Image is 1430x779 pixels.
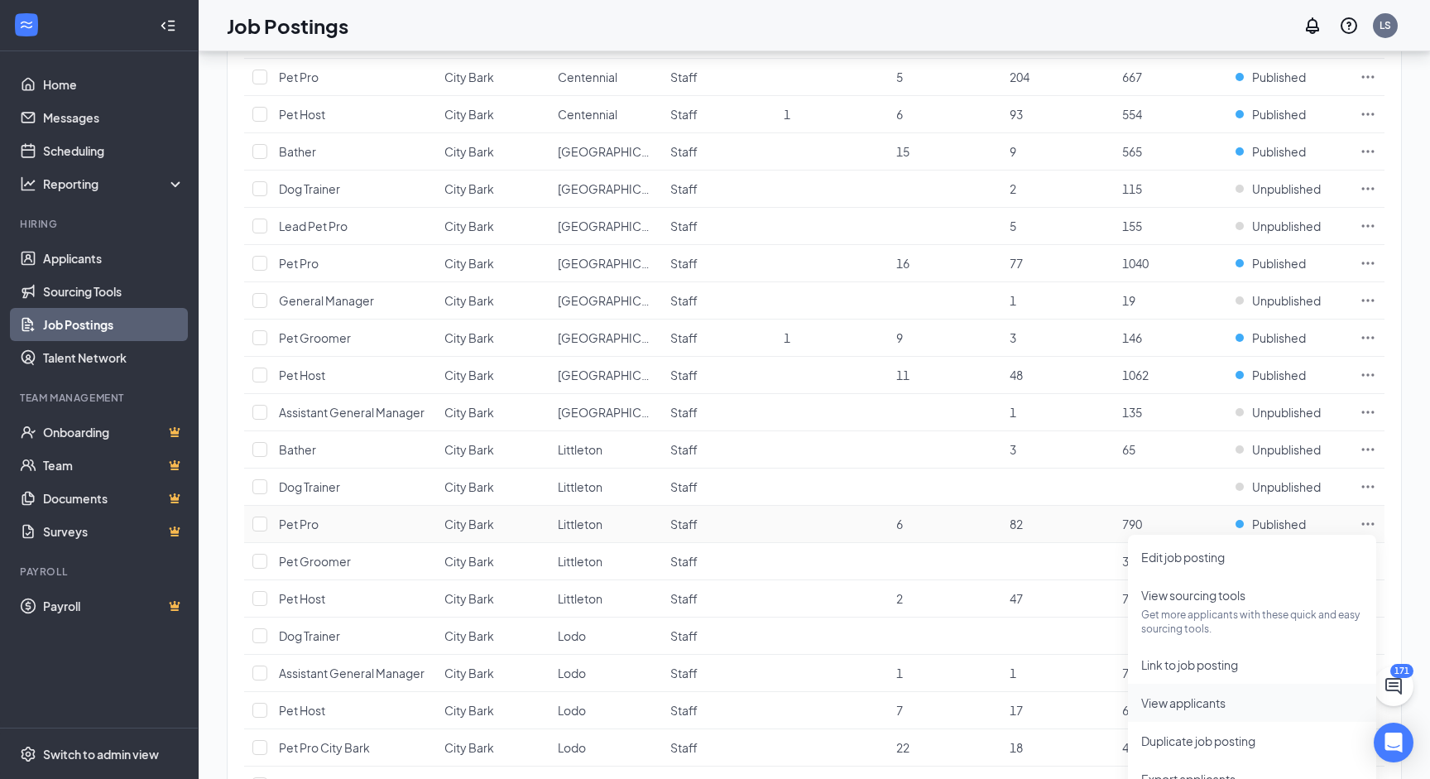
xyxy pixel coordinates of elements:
span: Staff [670,181,698,196]
td: Staff [662,96,775,133]
span: 77 [1010,256,1023,271]
td: City Bark [436,580,549,618]
span: Littleton [558,479,602,494]
td: Littleton [549,506,663,543]
svg: Ellipses [1360,69,1376,85]
span: Unpublished [1252,292,1321,309]
span: City Bark [444,703,494,718]
span: [GEOGRAPHIC_DATA] [558,181,679,196]
svg: Ellipses [1360,180,1376,197]
span: 1 [1010,405,1016,420]
span: Assistant General Manager [279,405,425,420]
span: Staff [670,479,698,494]
span: [GEOGRAPHIC_DATA] [558,256,679,271]
td: Staff [662,692,775,729]
a: TeamCrown [43,449,185,482]
div: Hiring [20,217,181,231]
span: Pet Host [279,107,325,122]
td: Lodo [549,618,663,655]
span: 2 [1010,181,1016,196]
td: Staff [662,245,775,282]
td: Staff [662,543,775,580]
td: Denver [549,357,663,394]
span: Bather [279,442,316,457]
span: Staff [670,554,698,569]
span: Littleton [558,591,602,606]
svg: Notifications [1303,16,1322,36]
span: 790 [1122,517,1142,531]
span: Staff [670,368,698,382]
div: Team Management [20,391,181,405]
span: 11 [896,368,909,382]
div: Switch to admin view [43,746,159,762]
span: Unpublished [1252,180,1321,197]
span: 1 [1010,293,1016,308]
td: Lodo [549,729,663,767]
td: Staff [662,320,775,357]
span: Published [1252,516,1306,532]
td: Lodo [549,692,663,729]
span: Staff [670,591,698,606]
span: Staff [670,405,698,420]
a: DocumentsCrown [43,482,185,515]
span: 1 [784,107,790,122]
span: 146 [1122,330,1142,345]
span: Duplicate job posting [1141,733,1255,748]
span: Pet Host [279,703,325,718]
span: 1 [896,666,903,680]
td: Centennial [549,96,663,133]
td: City Bark [436,506,549,543]
td: Denver [549,282,663,320]
span: City Bark [444,368,494,382]
span: Staff [670,740,698,755]
span: 18 [1010,740,1023,755]
td: Littleton [549,580,663,618]
span: Staff [670,442,698,457]
span: Staff [670,628,698,643]
span: Lodo [558,740,586,755]
span: [GEOGRAPHIC_DATA] [558,144,679,159]
span: Staff [670,219,698,233]
span: 9 [1010,144,1016,159]
span: Staff [670,70,698,84]
span: Staff [670,517,698,531]
span: Centennial [558,107,617,122]
span: Staff [670,293,698,308]
span: City Bark [444,107,494,122]
td: Staff [662,208,775,245]
td: Staff [662,729,775,767]
td: Denver [549,245,663,282]
span: Littleton [558,517,602,531]
td: City Bark [436,431,549,469]
span: Unpublished [1252,441,1321,458]
span: [GEOGRAPHIC_DATA] [558,368,679,382]
span: Pet Host [279,591,325,606]
svg: Ellipses [1360,404,1376,421]
td: Staff [662,282,775,320]
span: Assistant General Manager [279,666,425,680]
svg: Ellipses [1360,516,1376,532]
span: 93 [1010,107,1023,122]
span: City Bark [444,740,494,755]
a: Scheduling [43,134,185,167]
span: Pet Pro [279,517,319,531]
td: Lodo [549,655,663,692]
span: 19 [1122,293,1135,308]
svg: Ellipses [1360,143,1376,160]
span: 3 [1010,442,1016,457]
td: City Bark [436,320,549,357]
span: 565 [1122,144,1142,159]
td: Staff [662,431,775,469]
td: City Bark [436,618,549,655]
a: Home [43,68,185,101]
span: Dog Trainer [279,479,340,494]
span: City Bark [444,70,494,84]
svg: Ellipses [1360,255,1376,272]
span: 6 [896,107,903,122]
svg: Ellipses [1360,292,1376,309]
td: Staff [662,655,775,692]
td: City Bark [436,469,549,506]
span: Pet Pro [279,256,319,271]
span: [GEOGRAPHIC_DATA] [558,330,679,345]
span: Unpublished [1252,404,1321,421]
